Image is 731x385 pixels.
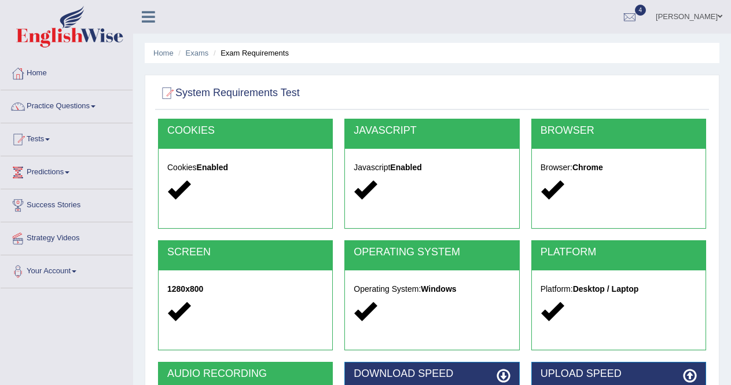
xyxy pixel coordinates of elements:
[167,163,324,172] h5: Cookies
[541,125,697,137] h2: BROWSER
[167,368,324,380] h2: AUDIO RECORDING
[186,49,209,57] a: Exams
[153,49,174,57] a: Home
[1,90,133,119] a: Practice Questions
[354,247,510,258] h2: OPERATING SYSTEM
[354,285,510,294] h5: Operating System:
[390,163,421,172] strong: Enabled
[158,85,300,102] h2: System Requirements Test
[167,125,324,137] h2: COOKIES
[1,123,133,152] a: Tests
[1,255,133,284] a: Your Account
[541,368,697,380] h2: UPLOAD SPEED
[421,284,456,294] strong: Windows
[1,222,133,251] a: Strategy Videos
[573,284,639,294] strong: Desktop / Laptop
[354,125,510,137] h2: JAVASCRIPT
[635,5,646,16] span: 4
[541,163,697,172] h5: Browser:
[1,156,133,185] a: Predictions
[354,163,510,172] h5: Javascript
[211,47,289,58] li: Exam Requirements
[1,57,133,86] a: Home
[354,368,510,380] h2: DOWNLOAD SPEED
[541,247,697,258] h2: PLATFORM
[1,189,133,218] a: Success Stories
[167,247,324,258] h2: SCREEN
[541,285,697,294] h5: Platform:
[197,163,228,172] strong: Enabled
[167,284,203,294] strong: 1280x800
[572,163,603,172] strong: Chrome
